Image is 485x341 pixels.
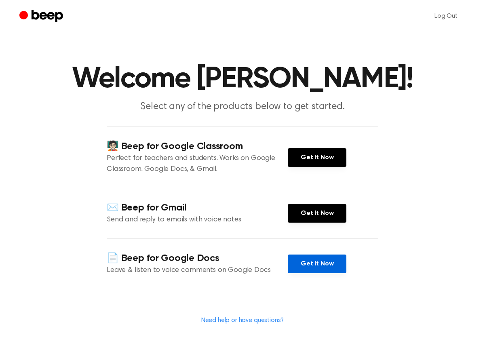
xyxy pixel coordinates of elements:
a: Need help or have questions? [201,317,284,324]
p: Perfect for teachers and students. Works on Google Classroom, Google Docs, & Gmail. [107,153,288,175]
h4: 🧑🏻‍🏫 Beep for Google Classroom [107,140,288,153]
a: Get It Now [288,255,346,273]
h4: 📄 Beep for Google Docs [107,252,288,265]
a: Log Out [426,6,466,26]
a: Beep [19,8,65,24]
a: Get It Now [288,148,346,167]
p: Leave & listen to voice comments on Google Docs [107,265,288,276]
h4: ✉️ Beep for Gmail [107,201,288,215]
p: Send and reply to emails with voice notes [107,215,288,225]
p: Select any of the products below to get started. [87,100,398,114]
h1: Welcome [PERSON_NAME]! [36,65,449,94]
a: Get It Now [288,204,346,223]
